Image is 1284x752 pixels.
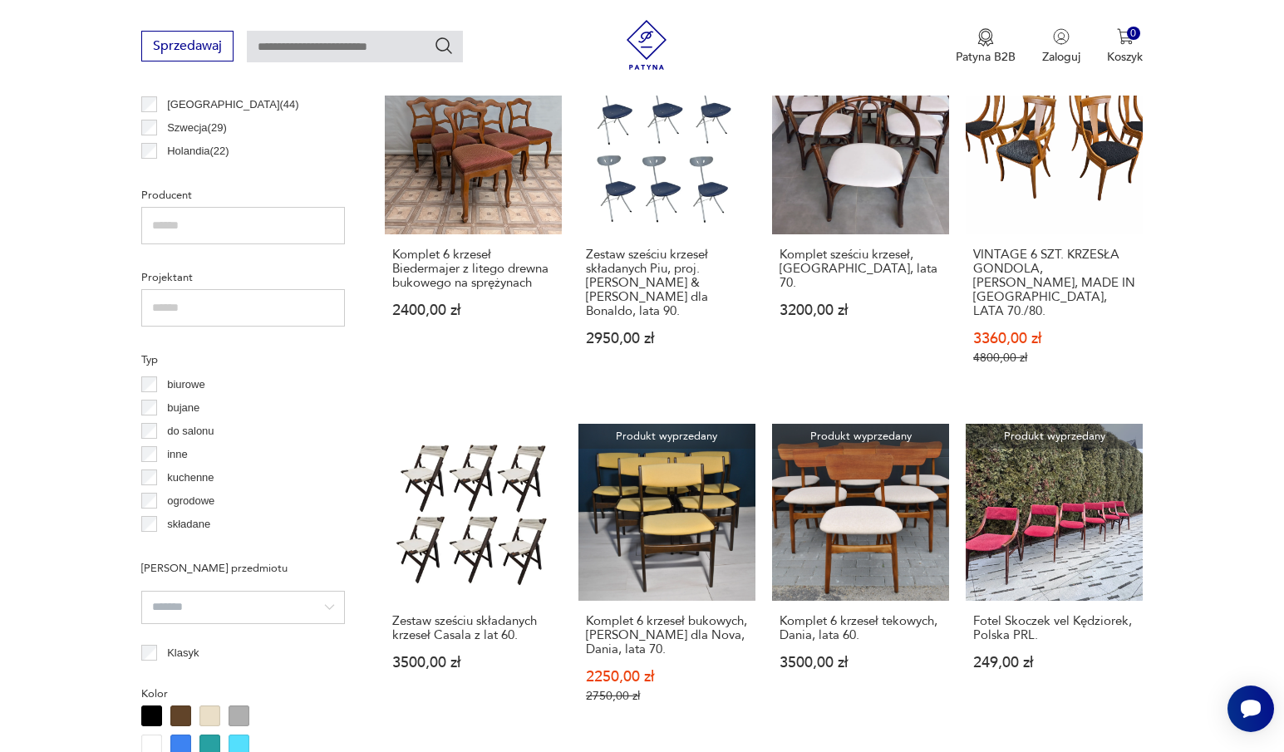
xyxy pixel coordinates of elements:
[1053,28,1070,45] img: Ikonka użytkownika
[780,656,942,670] p: 3500,00 zł
[167,644,199,662] p: Klasyk
[1042,49,1080,65] p: Zaloguj
[141,186,345,204] p: Producent
[973,656,1135,670] p: 249,00 zł
[141,351,345,369] p: Typ
[141,685,345,703] p: Kolor
[622,20,672,70] img: Patyna - sklep z meblami i dekoracjami vintage
[167,96,298,114] p: [GEOGRAPHIC_DATA] ( 44 )
[772,424,949,735] a: Produkt wyprzedanyKomplet 6 krzeseł tekowych, Dania, lata 60.Komplet 6 krzeseł tekowych, Dania, l...
[578,424,755,735] a: Produkt wyprzedanyKomplet 6 krzeseł bukowych, Erik Buch dla Nova, Dania, lata 70.Komplet 6 krzese...
[956,28,1016,65] button: Patyna B2B
[977,28,994,47] img: Ikona medalu
[392,303,554,317] p: 2400,00 zł
[966,424,1143,735] a: Produkt wyprzedanyFotel Skoczek vel Kędziorek, Polska PRL.Fotel Skoczek vel Kędziorek, Polska PRL...
[167,119,227,137] p: Szwecja ( 29 )
[586,689,748,703] p: 2750,00 zł
[973,248,1135,318] h3: VINTAGE 6 SZT. KRZESŁA GONDOLA, [PERSON_NAME], MADE IN [GEOGRAPHIC_DATA], LATA 70./80.
[780,303,942,317] p: 3200,00 zł
[780,614,942,642] h3: Komplet 6 krzeseł tekowych, Dania, lata 60.
[586,248,748,318] h3: Zestaw sześciu krzeseł składanych Piu, proj. [PERSON_NAME] & [PERSON_NAME] dla Bonaldo, lata 90.
[167,469,214,487] p: kuchenne
[973,351,1135,365] p: 4800,00 zł
[141,31,234,61] button: Sprzedawaj
[167,165,223,184] p: Czechy ( 22 )
[167,492,214,510] p: ogrodowe
[956,49,1016,65] p: Patyna B2B
[956,28,1016,65] a: Ikona medaluPatyna B2B
[578,57,755,397] a: Zestaw sześciu krzeseł składanych Piu, proj. Chiaramonte & Marin dla Bonaldo, lata 90.Zestaw sześ...
[1117,28,1134,45] img: Ikona koszyka
[141,268,345,287] p: Projektant
[167,142,229,160] p: Holandia ( 22 )
[392,656,554,670] p: 3500,00 zł
[141,559,345,578] p: [PERSON_NAME] przedmiotu
[780,248,942,290] h3: Komplet sześciu krzeseł, [GEOGRAPHIC_DATA], lata 70.
[385,57,562,397] a: Komplet 6 krzeseł Biedermajer z litego drewna bukowego na sprężynachKomplet 6 krzeseł Biedermajer...
[1042,28,1080,65] button: Zaloguj
[167,515,210,533] p: składane
[1127,27,1141,41] div: 0
[586,670,748,684] p: 2250,00 zł
[141,42,234,53] a: Sprzedawaj
[973,614,1135,642] h3: Fotel Skoczek vel Kędziorek, Polska PRL.
[167,399,199,417] p: bujane
[1107,28,1143,65] button: 0Koszyk
[1227,686,1274,732] iframe: Smartsupp widget button
[966,57,1143,397] a: SaleVINTAGE 6 SZT. KRZESŁA GONDOLA, PIETRO COSTANTINI, MADE IN ITALY, LATA 70./80.VINTAGE 6 SZT. ...
[167,376,205,394] p: biurowe
[434,36,454,56] button: Szukaj
[392,248,554,290] h3: Komplet 6 krzeseł Biedermajer z litego drewna bukowego na sprężynach
[973,332,1135,346] p: 3360,00 zł
[1107,49,1143,65] p: Koszyk
[167,445,188,464] p: inne
[167,422,214,440] p: do salonu
[586,614,748,656] h3: Komplet 6 krzeseł bukowych, [PERSON_NAME] dla Nova, Dania, lata 70.
[586,332,748,346] p: 2950,00 zł
[392,614,554,642] h3: Zestaw sześciu składanych krzeseł Casala z lat 60.
[167,538,200,557] p: taboret
[385,424,562,735] a: Zestaw sześciu składanych krzeseł Casala z lat 60.Zestaw sześciu składanych krzeseł Casala z lat ...
[772,57,949,397] a: Komplet sześciu krzeseł, Włochy, lata 70.Komplet sześciu krzeseł, [GEOGRAPHIC_DATA], lata 70.3200...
